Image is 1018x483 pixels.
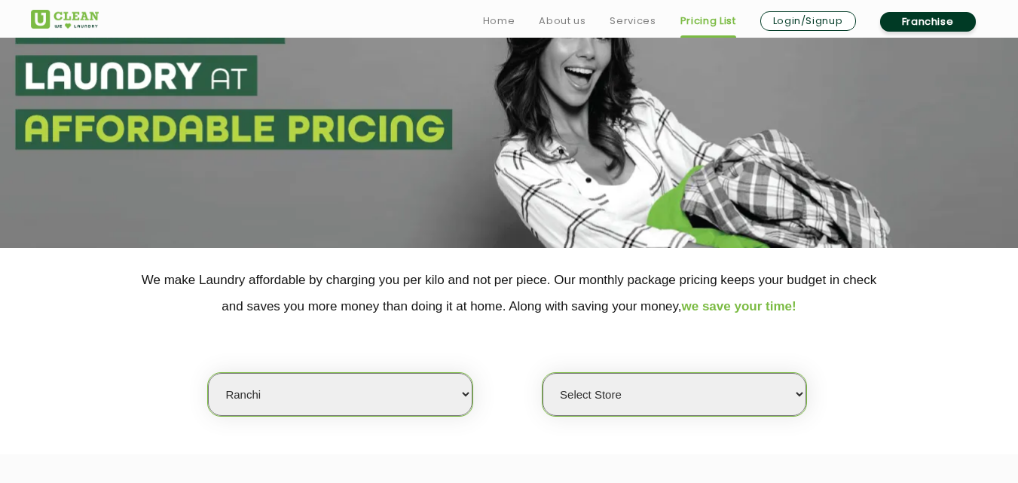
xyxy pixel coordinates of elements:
a: Home [483,12,515,30]
a: About us [539,12,585,30]
a: Franchise [880,12,976,32]
img: UClean Laundry and Dry Cleaning [31,10,99,29]
a: Login/Signup [760,11,856,31]
a: Services [610,12,656,30]
a: Pricing List [680,12,736,30]
span: we save your time! [682,299,796,313]
p: We make Laundry affordable by charging you per kilo and not per piece. Our monthly package pricin... [31,267,988,319]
